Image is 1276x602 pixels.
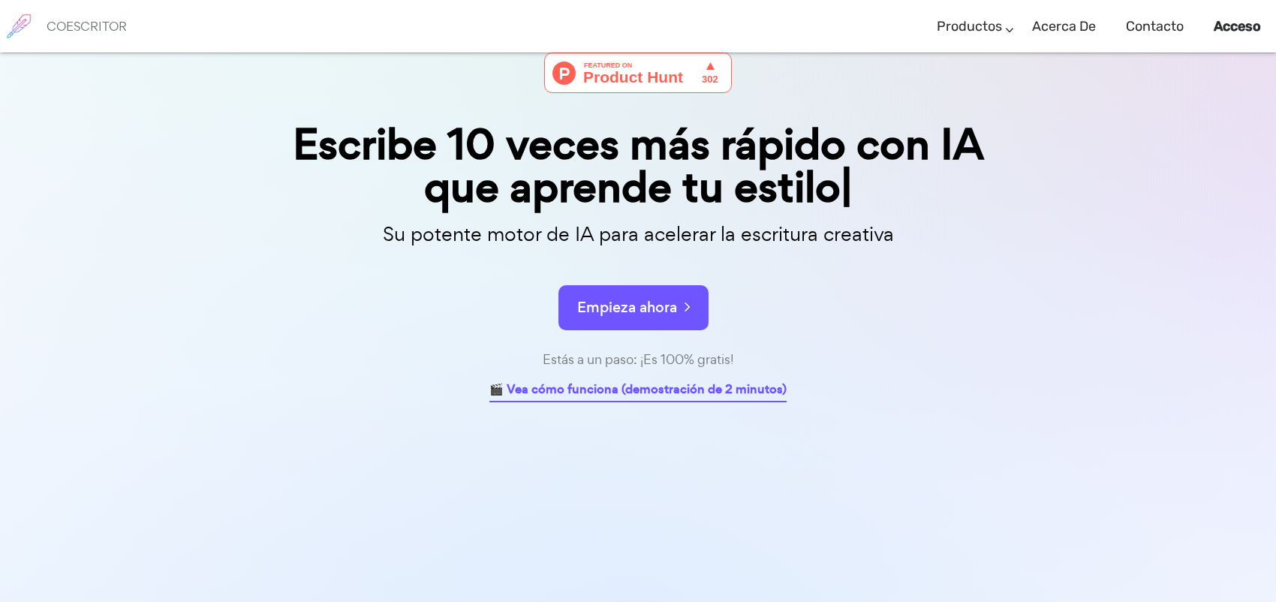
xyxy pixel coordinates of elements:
[543,351,734,368] font: Estás a un paso: ¡Es 100% gratis!
[489,381,787,398] font: 🎬 Vea cómo funciona (demostración de 2 minutos)
[489,379,787,402] a: 🎬 Vea cómo funciona (demostración de 2 minutos)
[73,24,99,35] font: 4.0.25
[60,87,72,99] img: tab_domain_overview_orange.svg
[937,18,1002,35] font: Productos
[154,87,166,99] img: tab_keywords_by_traffic_grey.svg
[577,297,677,318] font: Empieza ahora
[1126,5,1184,49] a: Contacto
[1214,18,1261,35] font: Acceso
[1214,5,1261,49] a: Acceso
[937,5,1002,49] a: Productos
[544,53,732,93] img: Cowriter: Tu aliado de IA para acelerar la escritura creativa | Product Hunt
[170,88,233,99] font: Palabras clave
[1032,5,1096,49] a: Acerca de
[1032,18,1096,35] font: Acerca de
[24,39,36,51] img: website_grey.svg
[558,285,709,330] button: Empieza ahora
[383,221,894,247] font: Su potente motor de IA para acelerar la escritura creativa
[24,24,36,36] img: logo_orange.svg
[39,39,168,50] font: Dominio: [DOMAIN_NAME]
[47,18,127,35] font: COESCRITOR
[293,115,984,217] font: Escribe 10 veces más rápido con IA que aprende tu estilo
[42,24,73,35] font: versión
[1126,18,1184,35] font: Contacto
[77,88,113,99] font: Dominio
